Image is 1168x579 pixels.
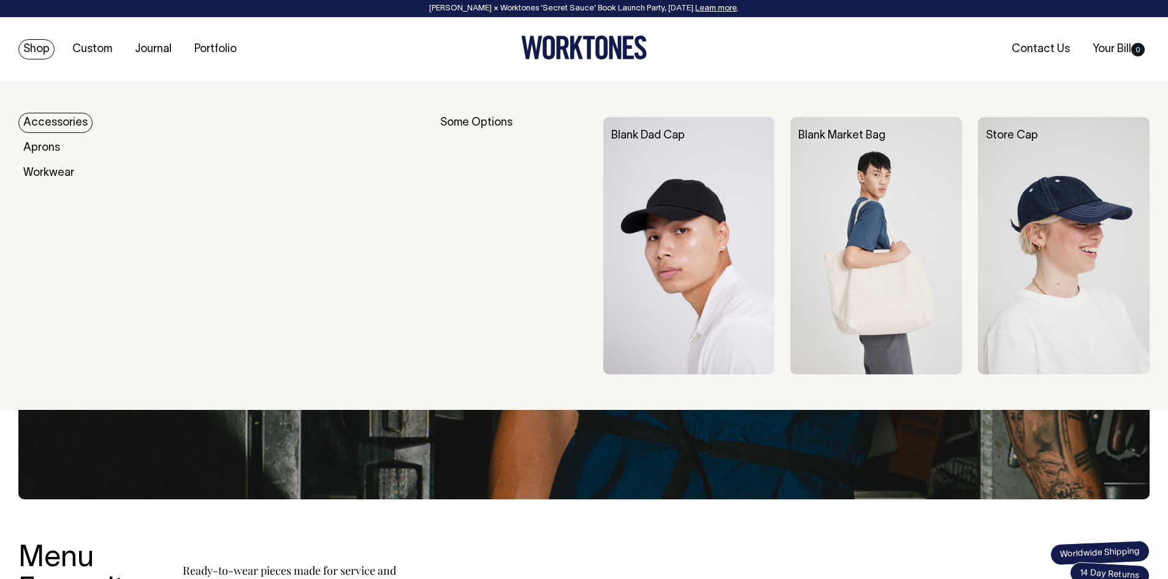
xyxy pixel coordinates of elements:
[12,4,1156,13] div: [PERSON_NAME] × Worktones ‘Secret Sauce’ Book Launch Party, [DATE]. .
[790,117,962,374] img: Blank Market Bag
[695,5,737,12] a: Learn more
[130,39,177,59] a: Journal
[440,117,587,374] div: Some Options
[603,117,775,374] img: Blank Dad Cap
[18,138,65,158] a: Aprons
[986,131,1038,141] a: Store Cap
[798,131,885,141] a: Blank Market Bag
[1088,39,1150,59] a: Your Bill0
[1050,540,1150,566] span: Worldwide Shipping
[1131,43,1145,56] span: 0
[67,39,117,59] a: Custom
[189,39,242,59] a: Portfolio
[978,117,1150,374] img: Store Cap
[1007,39,1075,59] a: Contact Us
[18,163,79,183] a: Workwear
[611,131,685,141] a: Blank Dad Cap
[18,39,55,59] a: Shop
[18,113,93,133] a: Accessories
